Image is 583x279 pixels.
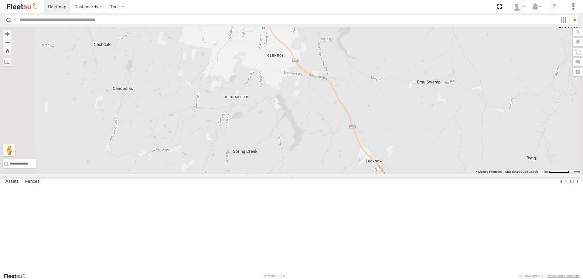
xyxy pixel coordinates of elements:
span: 1 km [542,170,549,173]
a: Terms and Conditions [547,274,580,278]
button: Keyboard shortcuts [476,170,502,174]
span: Map data ©2025 Google [505,170,538,173]
label: Hide Summary Table [572,177,578,186]
button: Map Scale: 1 km per 63 pixels [540,170,571,174]
label: Assets [2,177,22,186]
button: Zoom Home [3,46,12,55]
a: Terms (opens in new tab) [574,171,580,173]
div: Ken Manners [510,2,528,11]
label: Map Settings [573,68,583,76]
div: © Copyright 2025 - [519,274,580,278]
label: Measure [3,58,12,66]
img: fleetsu-logo-horizontal.svg [6,2,38,11]
label: Search Filter Options [558,15,571,24]
button: Zoom out [3,38,12,46]
button: Drag Pegman onto the map to open Street View [3,144,15,156]
i: ? [549,2,559,12]
label: Search Query [13,15,18,24]
a: Visit our Website [3,273,31,279]
div: Version: 309.01 [264,274,287,278]
label: Dock Summary Table to the Left [560,177,566,186]
label: Dock Summary Table to the Right [566,177,572,186]
label: Fences [22,177,43,186]
button: Zoom in [3,30,12,38]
